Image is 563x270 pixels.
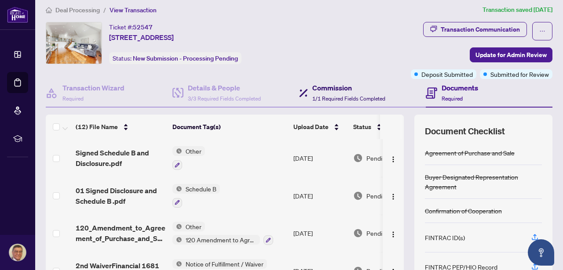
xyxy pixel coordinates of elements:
[188,83,261,93] h4: Details & People
[390,193,397,200] img: Logo
[182,235,260,245] span: 120 Amendment to Agreement of Purchase and Sale
[109,32,174,43] span: [STREET_ADDRESS]
[172,222,273,245] button: Status IconOtherStatus Icon120 Amendment to Agreement of Purchase and Sale
[110,6,157,14] span: View Transaction
[133,54,238,62] span: New Submission - Processing Pending
[353,153,363,163] img: Document Status
[386,189,400,203] button: Logo
[312,95,385,102] span: 1/1 Required Fields Completed
[425,148,515,158] div: Agreement of Purchase and Sale
[72,115,169,139] th: (12) File Name
[441,22,520,36] div: Transaction Communication
[490,69,549,79] span: Submitted for Review
[290,115,350,139] th: Upload Date
[172,184,182,194] img: Status Icon
[46,22,102,64] img: IMG-E12319990_1.jpg
[470,47,552,62] button: Update for Admin Review
[425,206,502,216] div: Confirmation of Cooperation
[312,83,385,93] h4: Commission
[442,95,463,102] span: Required
[290,215,350,252] td: [DATE]
[9,244,26,261] img: Profile Icon
[293,122,329,132] span: Upload Date
[182,222,205,231] span: Other
[390,231,397,238] img: Logo
[425,233,465,242] div: FINTRAC ID(s)
[528,239,554,266] button: Open asap
[76,185,165,206] span: 01 Signed Disclosure and Schedule B .pdf
[290,139,350,177] td: [DATE]
[62,95,84,102] span: Required
[353,122,371,132] span: Status
[353,228,363,238] img: Document Status
[366,191,410,201] span: Pending Review
[7,7,28,23] img: logo
[103,5,106,15] li: /
[182,184,220,194] span: Schedule B
[172,222,182,231] img: Status Icon
[76,148,165,169] span: Signed Schedule B and Disclosure.pdf
[109,52,241,64] div: Status:
[172,184,220,208] button: Status IconSchedule B
[425,172,542,191] div: Buyer Designated Representation Agreement
[386,151,400,165] button: Logo
[421,69,473,79] span: Deposit Submitted
[350,115,424,139] th: Status
[172,146,182,156] img: Status Icon
[366,228,410,238] span: Pending Review
[442,83,478,93] h4: Documents
[390,156,397,163] img: Logo
[133,23,153,31] span: 52547
[76,122,118,132] span: (12) File Name
[483,5,552,15] article: Transaction saved [DATE]
[169,115,290,139] th: Document Tag(s)
[475,48,547,62] span: Update for Admin Review
[290,177,350,215] td: [DATE]
[172,146,205,170] button: Status IconOther
[182,259,267,269] span: Notice of Fulfillment / Waiver
[172,259,182,269] img: Status Icon
[425,125,505,137] span: Document Checklist
[386,226,400,240] button: Logo
[353,191,363,201] img: Document Status
[366,153,410,163] span: Pending Review
[423,22,527,37] button: Transaction Communication
[182,146,205,156] span: Other
[46,7,52,13] span: home
[539,28,545,34] span: ellipsis
[62,83,124,93] h4: Transaction Wizard
[188,95,261,102] span: 3/3 Required Fields Completed
[172,235,182,245] img: Status Icon
[55,6,100,14] span: Deal Processing
[76,223,165,244] span: 120_Amendment_to_Agreement_of_Purchase_and_Sale_-_A_-_PropTx-OREA__2_ 1.pdf
[109,22,153,32] div: Ticket #:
